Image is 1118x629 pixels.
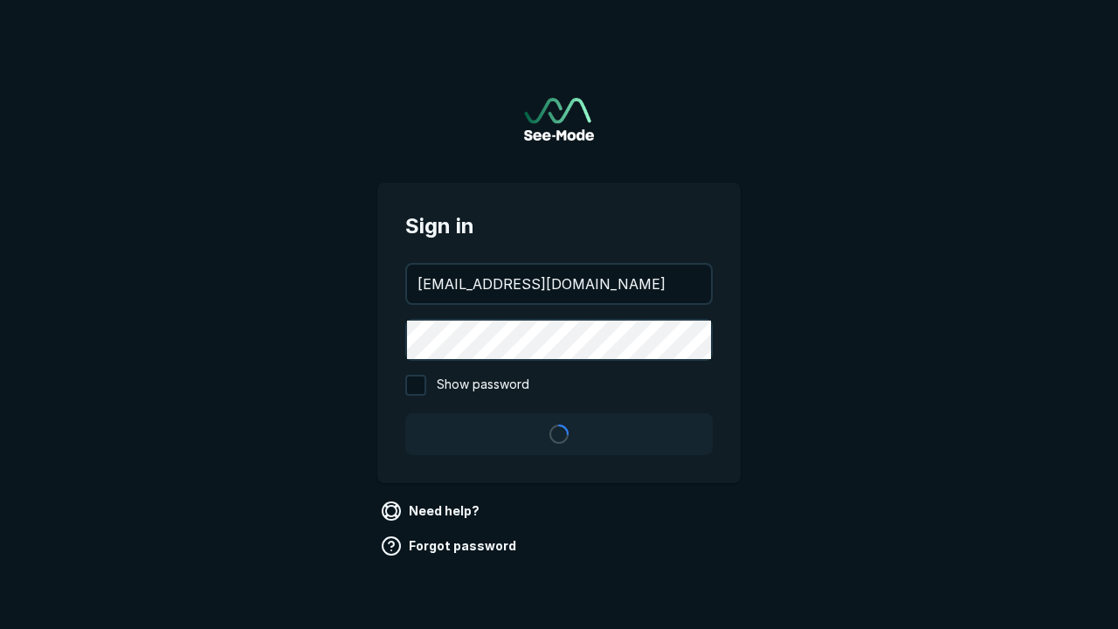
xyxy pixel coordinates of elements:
input: your@email.com [407,265,711,303]
span: Show password [437,375,529,396]
a: Need help? [377,497,487,525]
img: See-Mode Logo [524,98,594,141]
a: Forgot password [377,532,523,560]
span: Sign in [405,211,713,242]
a: Go to sign in [524,98,594,141]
